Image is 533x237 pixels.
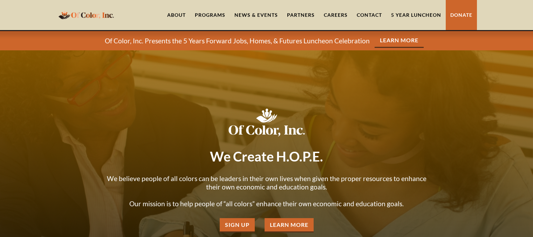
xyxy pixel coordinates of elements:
[375,34,424,48] a: Learn More
[195,12,225,19] div: Programs
[56,7,116,23] a: home
[105,37,370,45] p: Of Color, Inc. Presents the 5 Years Forward Jobs, Homes, & Futures Luncheon Celebration
[265,218,314,232] a: Learn More
[210,148,323,164] strong: We Create H.O.P.E.
[102,174,431,208] p: We believe people of all colors can be leaders in their own lives when given the proper resources...
[220,218,255,232] a: Sign Up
